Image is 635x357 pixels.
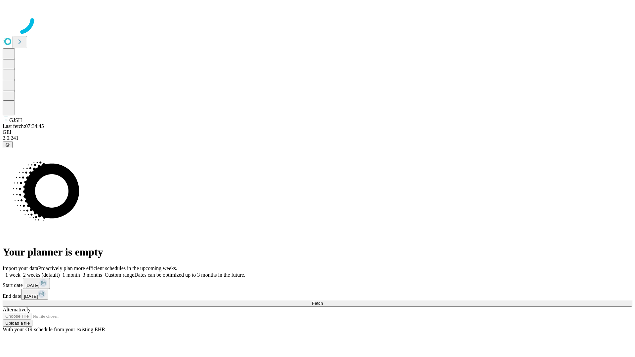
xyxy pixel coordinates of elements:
[23,272,60,278] span: 2 weeks (default)
[24,294,38,299] span: [DATE]
[25,283,39,288] span: [DATE]
[3,320,32,327] button: Upload a file
[5,142,10,147] span: @
[3,289,632,300] div: End date
[3,141,13,148] button: @
[134,272,245,278] span: Dates can be optimized up to 3 months in the future.
[5,272,21,278] span: 1 week
[3,265,38,271] span: Import your data
[63,272,80,278] span: 1 month
[3,129,632,135] div: GEI
[3,327,105,332] span: With your OR schedule from your existing EHR
[38,265,177,271] span: Proactively plan more efficient schedules in the upcoming weeks.
[105,272,134,278] span: Custom range
[23,278,50,289] button: [DATE]
[21,289,48,300] button: [DATE]
[312,301,323,306] span: Fetch
[3,135,632,141] div: 2.0.241
[3,246,632,258] h1: Your planner is empty
[83,272,102,278] span: 3 months
[3,278,632,289] div: Start date
[3,307,30,312] span: Alternatively
[3,300,632,307] button: Fetch
[9,117,22,123] span: GJSH
[3,123,44,129] span: Last fetch: 07:34:45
